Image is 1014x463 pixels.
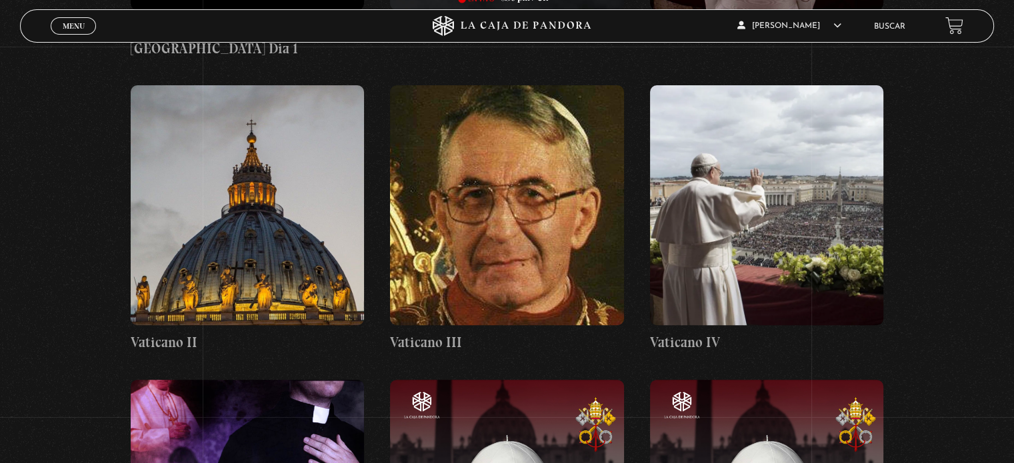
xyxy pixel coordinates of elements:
[650,85,883,353] a: Vaticano IV
[650,332,883,353] h4: Vaticano IV
[390,85,623,353] a: Vaticano III
[945,17,963,35] a: View your shopping cart
[737,22,841,30] span: [PERSON_NAME]
[131,332,364,353] h4: Vaticano II
[874,23,905,31] a: Buscar
[58,33,89,43] span: Cerrar
[390,332,623,353] h4: Vaticano III
[131,85,364,353] a: Vaticano II
[63,22,85,30] span: Menu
